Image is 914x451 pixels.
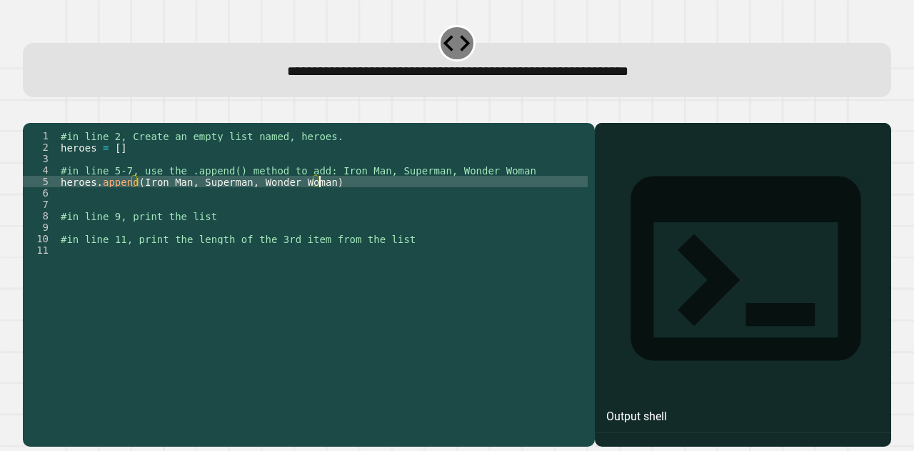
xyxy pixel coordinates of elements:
[23,187,58,199] div: 6
[23,164,58,176] div: 4
[23,199,58,210] div: 7
[23,222,58,233] div: 9
[23,130,58,142] div: 1
[23,176,58,187] div: 5
[23,210,58,222] div: 8
[23,233,58,244] div: 10
[23,244,58,256] div: 11
[23,142,58,153] div: 2
[23,153,58,164] div: 3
